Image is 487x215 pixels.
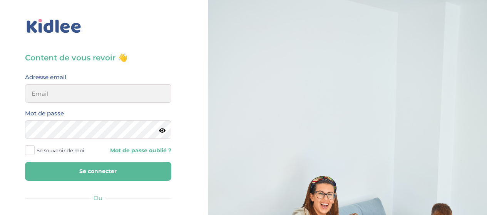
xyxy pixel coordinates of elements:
[25,72,66,82] label: Adresse email
[25,52,171,63] h3: Content de vous revoir 👋
[37,145,84,155] span: Se souvenir de moi
[25,17,83,35] img: logo_kidlee_bleu
[94,194,102,202] span: Ou
[25,162,171,181] button: Se connecter
[25,108,64,118] label: Mot de passe
[25,84,171,103] input: Email
[104,147,171,154] a: Mot de passe oublié ?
